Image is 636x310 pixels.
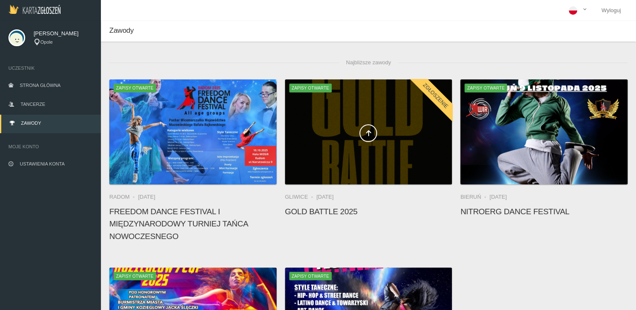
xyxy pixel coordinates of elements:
li: [DATE] [138,193,155,201]
span: Najbliższe zawody [339,54,398,71]
span: Zapisy otwarte [289,84,332,92]
span: Ustawienia konta [20,161,65,166]
h4: FREEDOM DANCE FESTIVAL I Międzynarodowy Turniej Tańca Nowoczesnego [109,205,277,242]
a: FREEDOM DANCE FESTIVAL I Międzynarodowy Turniej Tańca NowoczesnegoZapisy otwarte [109,79,277,184]
h4: NitroErg Dance Festival [460,205,628,218]
li: [DATE] [317,193,334,201]
li: Bieruń [460,193,489,201]
span: Zawody [109,26,134,34]
div: Zgłoszenie [409,69,462,123]
h4: Gold Battle 2025 [285,205,452,218]
span: Zapisy otwarte [113,272,156,280]
li: [DATE] [489,193,507,201]
img: svg [8,29,25,46]
span: Strona główna [20,83,61,88]
a: Gold Battle 2025Zapisy otwarteZgłoszenie [285,79,452,184]
li: Radom [109,193,138,201]
span: Zapisy otwarte [464,84,507,92]
li: Gliwice [285,193,317,201]
img: FREEDOM DANCE FESTIVAL I Międzynarodowy Turniej Tańca Nowoczesnego [109,79,277,184]
span: Zapisy otwarte [289,272,332,280]
span: Zawody [21,121,41,126]
span: Moje konto [8,142,92,151]
span: Uczestnik [8,64,92,72]
span: Tancerze [21,102,45,107]
span: Zapisy otwarte [113,84,156,92]
div: Opole [34,39,92,46]
span: [PERSON_NAME] [34,29,92,38]
a: NitroErg Dance FestivalZapisy otwarte [460,79,628,184]
img: NitroErg Dance Festival [460,79,628,184]
img: Logo [8,5,61,14]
